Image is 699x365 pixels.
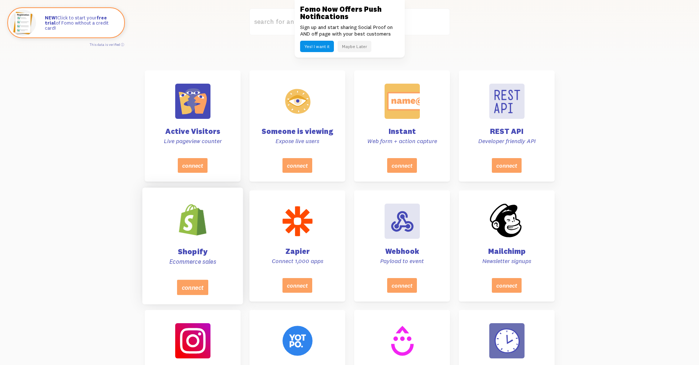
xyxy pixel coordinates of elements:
button: connect [177,280,208,295]
a: REST API Developer friendly API connect [459,70,555,182]
img: Fomo [10,10,36,36]
button: connect [282,278,312,292]
h4: Mailchimp [468,248,546,255]
h4: Instant [363,128,441,135]
p: Connect 1,000 apps [258,257,336,265]
h4: Shopify [151,248,234,255]
button: connect [492,158,522,173]
button: Maybe Later [338,41,371,52]
a: Zapier Connect 1,000 apps connect [249,190,345,302]
button: connect [282,158,312,173]
button: connect [492,278,522,292]
h3: Fomo Now Offers Push Notifications [300,6,399,20]
p: Developer friendly API [468,137,546,145]
button: Yes! I want it [300,41,334,52]
p: Click to start your of Fomo without a credit card! [45,15,117,31]
h4: Active Visitors [154,128,232,135]
a: Mailchimp Newsletter signups connect [459,190,555,302]
a: Webhook Payload to event connect [354,190,450,302]
a: Shopify Ecommerce sales connect [142,187,243,304]
p: Payload to event [363,257,441,265]
p: Web form + action capture [363,137,441,145]
a: Someone is viewing Expose live users connect [249,70,345,182]
p: Live pageview counter [154,137,232,145]
h4: REST API [468,128,546,135]
a: Active Visitors Live pageview counter connect [145,70,241,182]
strong: NEW! [45,15,57,21]
p: Sign up and start sharing Social Proof on AND off page with your best customers [300,24,399,37]
p: Expose live users [258,137,336,145]
h4: Zapier [258,248,336,255]
p: Newsletter signups [468,257,546,265]
label: search for an integration [249,8,450,35]
a: This data is verified ⓘ [90,43,124,47]
strong: free trial [45,15,107,26]
a: Instant Web form + action capture connect [354,70,450,182]
button: connect [387,158,417,173]
button: connect [387,278,417,292]
p: Ecommerce sales [151,258,234,266]
h4: Webhook [363,248,441,255]
button: connect [178,158,208,173]
h4: Someone is viewing [258,128,336,135]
